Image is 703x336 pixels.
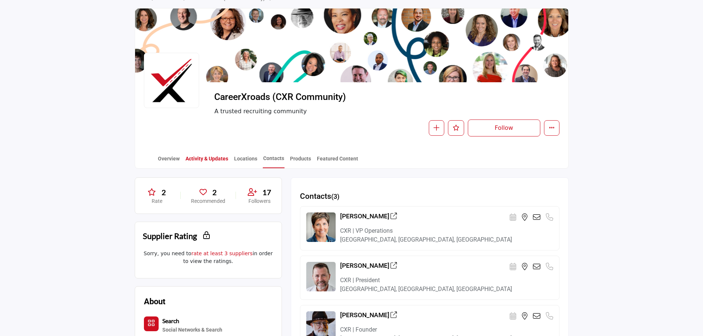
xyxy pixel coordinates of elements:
[300,192,339,201] h3: Contacts
[162,187,166,198] span: 2
[144,316,159,331] button: Category Icon
[290,155,311,168] a: Products
[262,187,271,198] span: 17
[340,276,553,285] p: CXR | President
[185,155,229,168] a: Activity & Updates
[144,295,165,308] h2: About
[340,311,398,319] h4: [PERSON_NAME]
[191,198,225,205] p: Recommended
[306,262,336,291] img: image
[317,155,358,168] a: Featured Content
[191,250,252,256] a: rate at least 3 suppliers
[162,318,179,324] a: Search
[333,193,337,200] span: 3
[234,155,258,168] a: Locations
[340,212,398,220] h4: [PERSON_NAME]
[214,107,450,116] span: A trusted recruiting community
[544,120,559,136] button: More details
[340,235,553,244] p: [GEOGRAPHIC_DATA], [GEOGRAPHIC_DATA], [GEOGRAPHIC_DATA]
[143,250,274,265] p: Sorry, you need to in order to view the ratings.
[212,187,217,198] span: 2
[340,262,398,270] h4: [PERSON_NAME]
[162,325,222,335] a: Social Networks & Search
[306,212,336,242] img: image
[468,119,540,136] button: Follow
[158,155,180,168] a: Overview
[340,285,553,294] p: [GEOGRAPHIC_DATA], [GEOGRAPHIC_DATA], [GEOGRAPHIC_DATA]
[246,198,273,205] p: Followers
[340,325,553,334] p: CXR | Founder
[448,120,464,136] button: Like
[340,226,553,235] p: CXR | VP Operations
[331,193,339,200] span: ( )
[162,317,179,324] b: Search
[162,325,222,335] div: Platforms that combine social networking and search capabilities for recruitment and professional...
[144,198,170,205] p: Rate
[263,155,285,168] a: Contacts
[143,230,197,242] h2: Supplier Rating
[214,91,380,103] span: CareerXroads (CXR Community)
